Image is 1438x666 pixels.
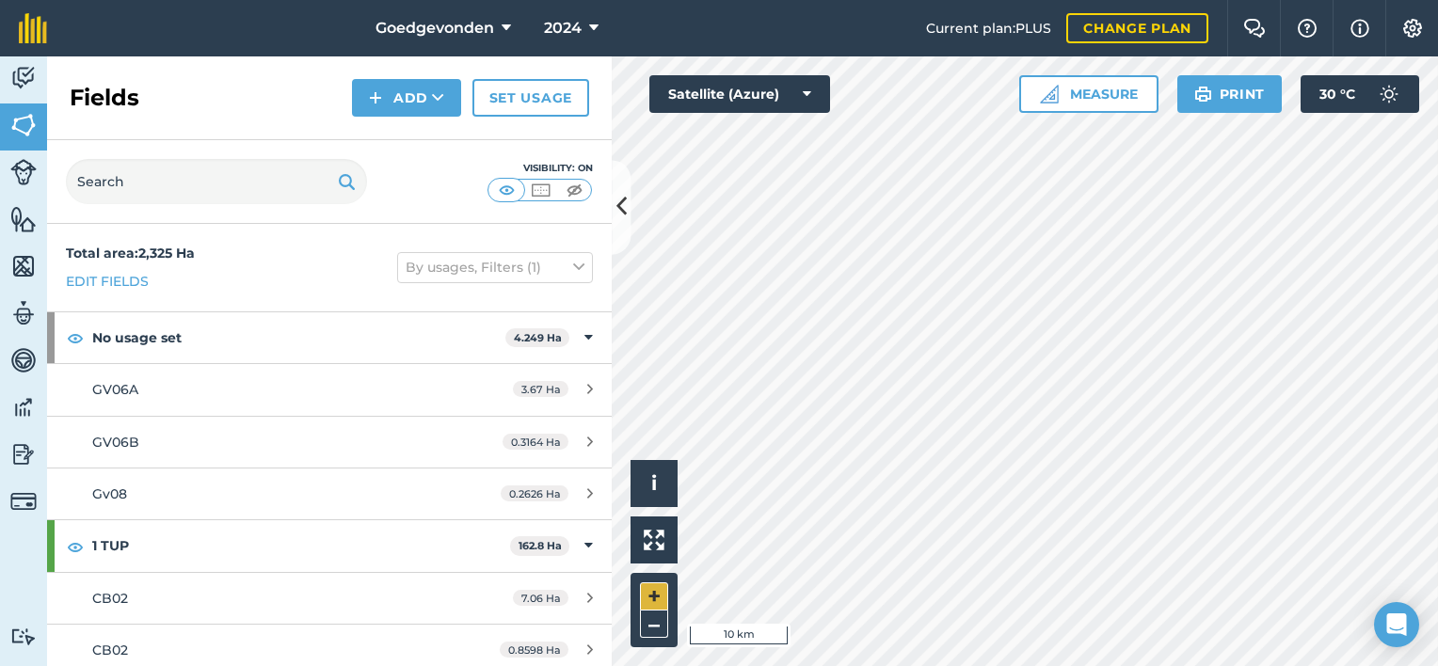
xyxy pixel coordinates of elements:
span: 7.06 Ha [513,590,568,606]
img: svg+xml;base64,PHN2ZyB4bWxucz0iaHR0cDovL3d3dy53My5vcmcvMjAwMC9zdmciIHdpZHRoPSI1NiIgaGVpZ2h0PSI2MC... [10,205,37,233]
img: svg+xml;base64,PD94bWwgdmVyc2lvbj0iMS4wIiBlbmNvZGluZz0idXRmLTgiPz4KPCEtLSBHZW5lcmF0b3I6IEFkb2JlIE... [10,299,37,327]
button: Measure [1019,75,1158,113]
div: 1 TUP162.8 Ha [47,520,612,571]
img: svg+xml;base64,PHN2ZyB4bWxucz0iaHR0cDovL3d3dy53My5vcmcvMjAwMC9zdmciIHdpZHRoPSIxOCIgaGVpZ2h0PSIyNC... [67,535,84,558]
strong: 1 TUP [92,520,510,571]
span: 30 ° C [1319,75,1355,113]
img: svg+xml;base64,PHN2ZyB4bWxucz0iaHR0cDovL3d3dy53My5vcmcvMjAwMC9zdmciIHdpZHRoPSIxOSIgaGVpZ2h0PSIyNC... [338,170,356,193]
span: GV06B [92,434,139,451]
span: 2024 [544,17,582,40]
img: svg+xml;base64,PD94bWwgdmVyc2lvbj0iMS4wIiBlbmNvZGluZz0idXRmLTgiPz4KPCEtLSBHZW5lcmF0b3I6IEFkb2JlIE... [10,159,37,185]
strong: 162.8 Ha [519,539,562,552]
button: Satellite (Azure) [649,75,830,113]
a: CB027.06 Ha [47,573,612,624]
a: Change plan [1066,13,1208,43]
strong: Total area : 2,325 Ha [66,245,195,262]
a: GV06A3.67 Ha [47,364,612,415]
img: svg+xml;base64,PD94bWwgdmVyc2lvbj0iMS4wIiBlbmNvZGluZz0idXRmLTgiPz4KPCEtLSBHZW5lcmF0b3I6IEFkb2JlIE... [10,488,37,515]
img: Two speech bubbles overlapping with the left bubble in the forefront [1243,19,1266,38]
img: Ruler icon [1040,85,1059,103]
div: Visibility: On [487,161,593,176]
strong: 4.249 Ha [514,331,562,344]
img: Four arrows, one pointing top left, one top right, one bottom right and the last bottom left [644,530,664,550]
span: Gv08 [92,485,127,502]
img: svg+xml;base64,PHN2ZyB4bWxucz0iaHR0cDovL3d3dy53My5vcmcvMjAwMC9zdmciIHdpZHRoPSI1MCIgaGVpZ2h0PSI0MC... [563,181,586,199]
img: svg+xml;base64,PHN2ZyB4bWxucz0iaHR0cDovL3d3dy53My5vcmcvMjAwMC9zdmciIHdpZHRoPSIxNyIgaGVpZ2h0PSIxNy... [1350,17,1369,40]
input: Search [66,159,367,204]
strong: No usage set [92,312,505,363]
img: A cog icon [1401,19,1424,38]
img: svg+xml;base64,PHN2ZyB4bWxucz0iaHR0cDovL3d3dy53My5vcmcvMjAwMC9zdmciIHdpZHRoPSIxOCIgaGVpZ2h0PSIyNC... [67,326,84,349]
button: – [640,610,668,638]
a: GV06B0.3164 Ha [47,417,612,468]
button: Print [1177,75,1283,113]
span: 0.8598 Ha [500,642,568,658]
button: Add [352,79,461,117]
span: GV06A [92,381,138,398]
img: svg+xml;base64,PD94bWwgdmVyc2lvbj0iMS4wIiBlbmNvZGluZz0idXRmLTgiPz4KPCEtLSBHZW5lcmF0b3I6IEFkb2JlIE... [10,627,37,645]
img: svg+xml;base64,PHN2ZyB4bWxucz0iaHR0cDovL3d3dy53My5vcmcvMjAwMC9zdmciIHdpZHRoPSI1MCIgaGVpZ2h0PSI0MC... [529,181,552,199]
img: svg+xml;base64,PD94bWwgdmVyc2lvbj0iMS4wIiBlbmNvZGluZz0idXRmLTgiPz4KPCEtLSBHZW5lcmF0b3I6IEFkb2JlIE... [10,440,37,468]
img: svg+xml;base64,PD94bWwgdmVyc2lvbj0iMS4wIiBlbmNvZGluZz0idXRmLTgiPz4KPCEtLSBHZW5lcmF0b3I6IEFkb2JlIE... [1370,75,1408,113]
img: svg+xml;base64,PD94bWwgdmVyc2lvbj0iMS4wIiBlbmNvZGluZz0idXRmLTgiPz4KPCEtLSBHZW5lcmF0b3I6IEFkb2JlIE... [10,64,37,92]
img: fieldmargin Logo [19,13,47,43]
span: 0.3164 Ha [503,434,568,450]
button: i [631,460,678,507]
img: svg+xml;base64,PHN2ZyB4bWxucz0iaHR0cDovL3d3dy53My5vcmcvMjAwMC9zdmciIHdpZHRoPSIxOSIgaGVpZ2h0PSIyNC... [1194,83,1212,105]
a: Edit fields [66,271,149,292]
span: 0.2626 Ha [501,485,568,501]
button: + [640,582,668,610]
span: Goedgevonden [375,17,494,40]
img: svg+xml;base64,PHN2ZyB4bWxucz0iaHR0cDovL3d3dy53My5vcmcvMjAwMC9zdmciIHdpZHRoPSIxNCIgaGVpZ2h0PSIyNC... [369,87,382,109]
button: By usages, Filters (1) [397,252,593,282]
span: 3.67 Ha [513,381,568,397]
span: i [651,471,657,495]
a: Gv080.2626 Ha [47,468,612,519]
div: Open Intercom Messenger [1374,602,1419,647]
div: No usage set4.249 Ha [47,312,612,363]
img: svg+xml;base64,PHN2ZyB4bWxucz0iaHR0cDovL3d3dy53My5vcmcvMjAwMC9zdmciIHdpZHRoPSI1NiIgaGVpZ2h0PSI2MC... [10,252,37,280]
button: 30 °C [1301,75,1419,113]
img: svg+xml;base64,PD94bWwgdmVyc2lvbj0iMS4wIiBlbmNvZGluZz0idXRmLTgiPz4KPCEtLSBHZW5lcmF0b3I6IEFkb2JlIE... [10,346,37,374]
img: svg+xml;base64,PHN2ZyB4bWxucz0iaHR0cDovL3d3dy53My5vcmcvMjAwMC9zdmciIHdpZHRoPSI1MCIgaGVpZ2h0PSI0MC... [495,181,519,199]
span: CB02 [92,590,128,607]
span: CB02 [92,642,128,658]
span: Current plan : PLUS [926,18,1051,39]
a: Set usage [472,79,589,117]
img: A question mark icon [1296,19,1318,38]
h2: Fields [70,83,139,113]
img: svg+xml;base64,PD94bWwgdmVyc2lvbj0iMS4wIiBlbmNvZGluZz0idXRmLTgiPz4KPCEtLSBHZW5lcmF0b3I6IEFkb2JlIE... [10,393,37,421]
img: svg+xml;base64,PHN2ZyB4bWxucz0iaHR0cDovL3d3dy53My5vcmcvMjAwMC9zdmciIHdpZHRoPSI1NiIgaGVpZ2h0PSI2MC... [10,111,37,139]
